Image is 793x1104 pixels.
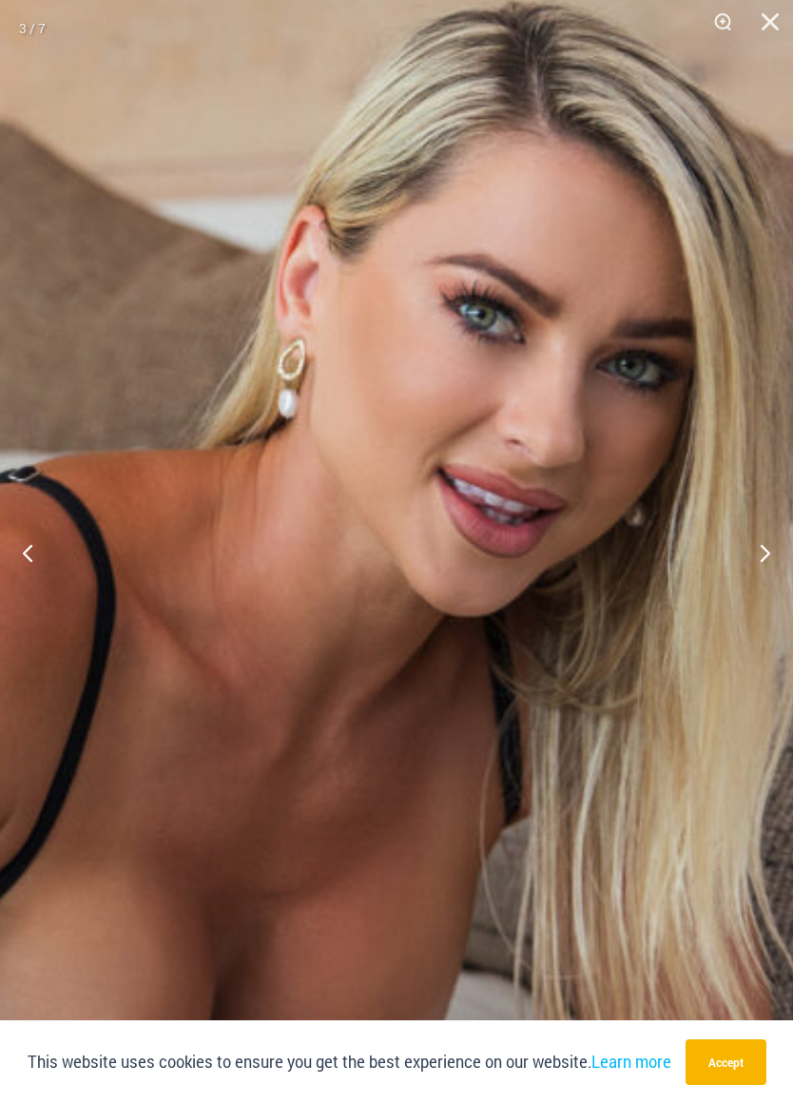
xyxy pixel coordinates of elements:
div: 3 / 7 [19,14,46,43]
p: This website uses cookies to ensure you get the best experience on our website. [28,1049,671,1075]
button: Accept [686,1039,766,1085]
button: Next [722,505,793,600]
a: Learn more [591,1052,671,1072]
